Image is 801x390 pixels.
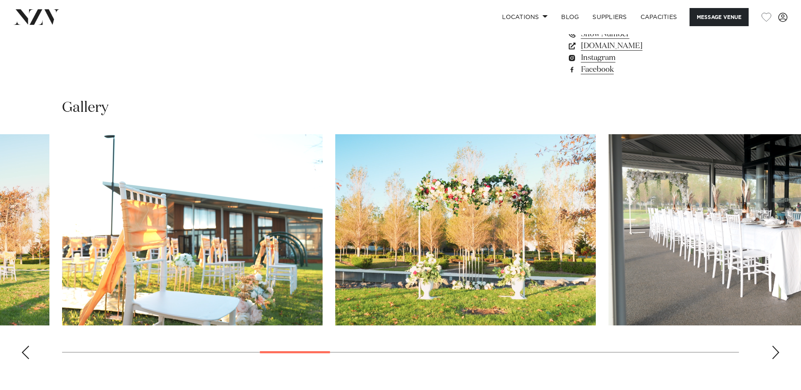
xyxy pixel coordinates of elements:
img: nzv-logo.png [14,9,60,24]
a: BLOG [554,8,586,26]
button: Message Venue [690,8,749,26]
swiper-slide: 8 / 24 [62,134,323,325]
a: Instagram [567,52,705,64]
a: Capacities [634,8,684,26]
a: [DOMAIN_NAME] [567,40,705,52]
a: SUPPLIERS [586,8,633,26]
a: Facebook [567,64,705,76]
h2: Gallery [62,98,109,117]
swiper-slide: 9 / 24 [335,134,596,325]
a: Locations [495,8,554,26]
